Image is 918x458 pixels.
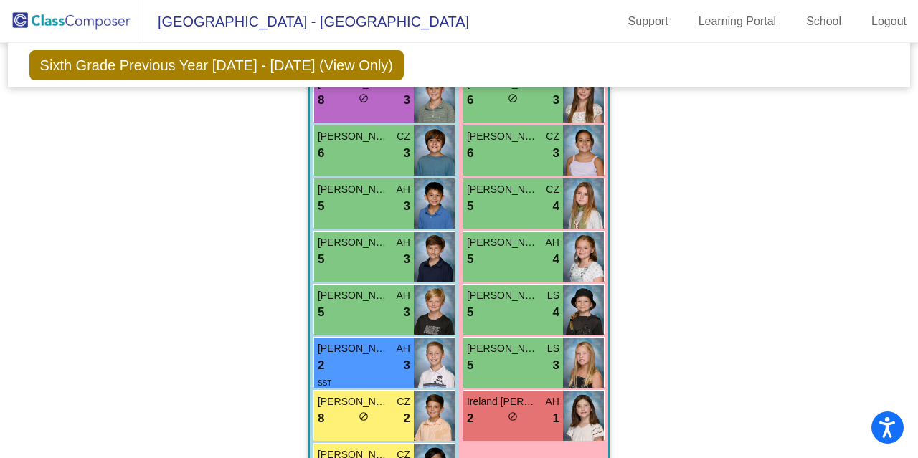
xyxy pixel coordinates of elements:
span: 4 [553,303,559,322]
a: School [795,10,853,33]
span: 3 [404,250,410,269]
span: [PERSON_NAME] [318,394,389,409]
span: 4 [553,197,559,216]
span: [PERSON_NAME] [467,182,539,197]
span: SST [318,379,331,387]
span: AH [546,394,559,409]
span: 6 [467,91,473,110]
span: 3 [553,91,559,110]
span: [PERSON_NAME] [318,129,389,144]
span: 5 [467,303,473,322]
a: Support [617,10,680,33]
span: 2 [404,409,410,428]
span: 8 [318,91,324,110]
span: 3 [404,91,410,110]
span: Sixth Grade Previous Year [DATE] - [DATE] (View Only) [29,50,404,80]
span: 5 [318,197,324,216]
span: 3 [404,144,410,163]
span: CZ [397,394,410,409]
span: [PERSON_NAME] [467,235,539,250]
span: [PERSON_NAME] [318,235,389,250]
span: [GEOGRAPHIC_DATA] - [GEOGRAPHIC_DATA] [143,10,469,33]
span: 2 [467,409,473,428]
span: 8 [318,409,324,428]
span: do_not_disturb_alt [508,411,518,421]
span: AH [397,341,410,356]
span: 3 [553,356,559,375]
span: Ireland [PERSON_NAME] [467,394,539,409]
span: 3 [553,144,559,163]
span: [PERSON_NAME] [467,288,539,303]
span: do_not_disturb_alt [359,93,369,103]
span: [PERSON_NAME] [318,288,389,303]
span: LS [547,288,559,303]
span: 5 [318,303,324,322]
span: AH [397,182,410,197]
span: 3 [404,303,410,322]
a: Learning Portal [687,10,788,33]
span: CZ [397,129,410,144]
span: 5 [467,356,473,375]
span: 2 [318,356,324,375]
span: CZ [546,182,559,197]
span: CZ [546,129,559,144]
span: 3 [404,356,410,375]
span: 3 [404,197,410,216]
span: AH [397,288,410,303]
span: [PERSON_NAME] [318,182,389,197]
span: [PERSON_NAME] [318,341,389,356]
span: 5 [467,250,473,269]
span: LS [547,341,559,356]
span: 6 [318,144,324,163]
span: 1 [553,409,559,428]
span: 5 [318,250,324,269]
a: Logout [860,10,918,33]
span: AH [546,235,559,250]
span: 5 [467,197,473,216]
span: do_not_disturb_alt [508,93,518,103]
span: do_not_disturb_alt [359,411,369,421]
span: AH [397,235,410,250]
span: [PERSON_NAME] [467,341,539,356]
span: 6 [467,144,473,163]
span: [PERSON_NAME] [467,129,539,144]
span: 4 [553,250,559,269]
